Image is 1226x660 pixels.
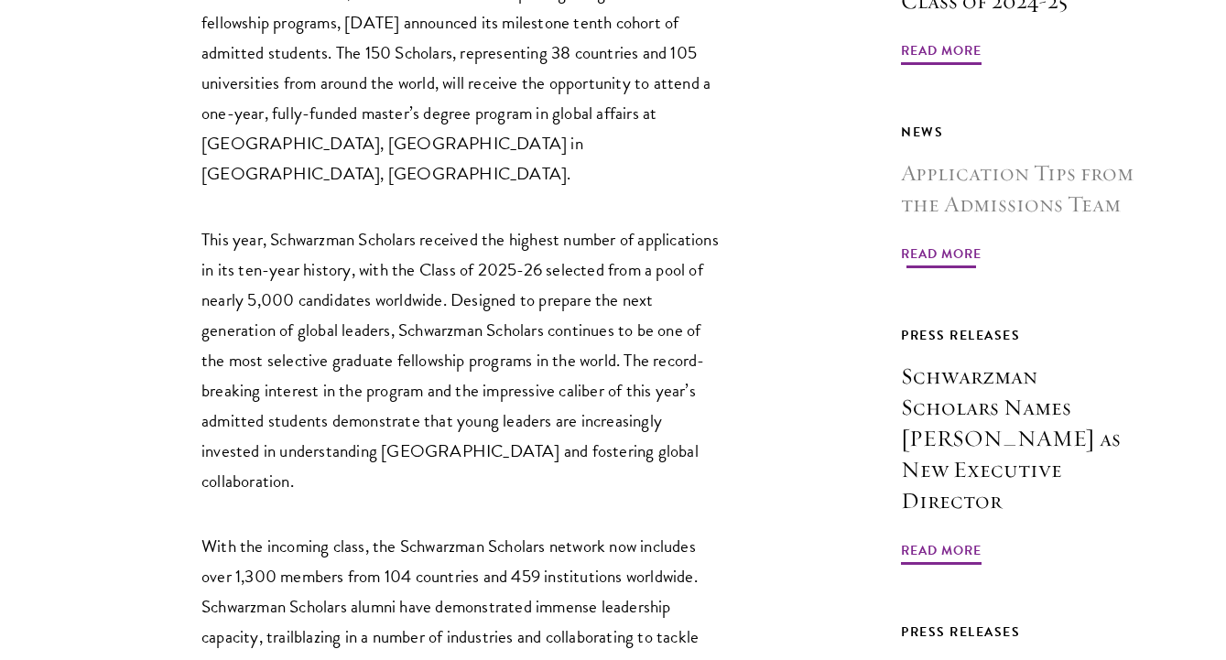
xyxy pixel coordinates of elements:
[901,539,982,568] span: Read More
[201,224,723,496] p: This year, Schwarzman Scholars received the highest number of applications in its ten-year histor...
[901,324,1134,347] div: Press Releases
[901,157,1134,220] h3: Application Tips from the Admissions Team
[901,121,1134,144] div: News
[901,121,1134,271] a: News Application Tips from the Admissions Team Read More
[901,39,982,68] span: Read More
[901,243,982,271] span: Read More
[901,324,1134,568] a: Press Releases Schwarzman Scholars Names [PERSON_NAME] as New Executive Director Read More
[901,621,1134,644] div: Press Releases
[901,361,1134,516] h3: Schwarzman Scholars Names [PERSON_NAME] as New Executive Director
